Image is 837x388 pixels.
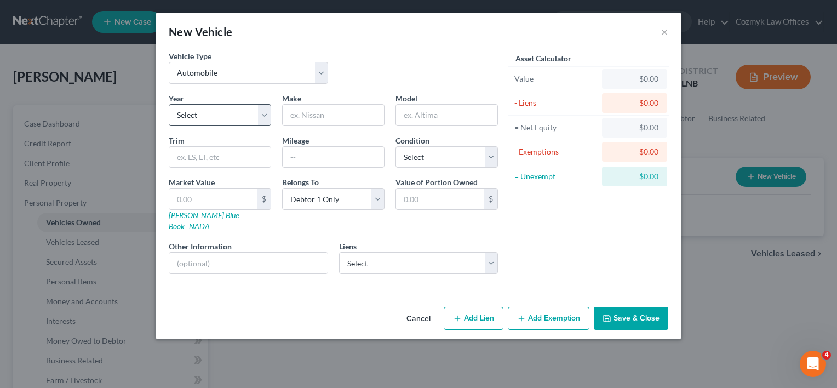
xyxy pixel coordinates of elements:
[484,189,497,209] div: $
[396,105,497,125] input: ex. Altima
[444,307,503,330] button: Add Lien
[514,98,597,109] div: - Liens
[395,176,478,188] label: Value of Portion Owned
[395,93,417,104] label: Model
[514,122,597,133] div: = Net Equity
[515,53,571,64] label: Asset Calculator
[169,176,215,188] label: Market Value
[396,189,484,209] input: 0.00
[169,135,185,146] label: Trim
[169,147,271,168] input: ex. LS, LT, etc
[282,94,301,103] span: Make
[514,171,597,182] div: = Unexempt
[189,221,210,231] a: NADA
[398,308,439,330] button: Cancel
[661,25,668,38] button: ×
[395,135,429,146] label: Condition
[169,189,257,209] input: 0.00
[282,135,309,146] label: Mileage
[169,50,211,62] label: Vehicle Type
[611,73,658,84] div: $0.00
[611,98,658,109] div: $0.00
[611,146,658,157] div: $0.00
[169,241,232,252] label: Other Information
[257,189,271,209] div: $
[594,307,668,330] button: Save & Close
[283,105,384,125] input: ex. Nissan
[514,73,597,84] div: Value
[169,210,239,231] a: [PERSON_NAME] Blue Book
[169,24,232,39] div: New Vehicle
[169,93,184,104] label: Year
[282,178,319,187] span: Belongs To
[339,241,357,252] label: Liens
[514,146,597,157] div: - Exemptions
[508,307,589,330] button: Add Exemption
[283,147,384,168] input: --
[822,351,831,360] span: 4
[169,253,328,273] input: (optional)
[611,122,658,133] div: $0.00
[800,351,826,377] iframe: Intercom live chat
[611,171,658,182] div: $0.00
